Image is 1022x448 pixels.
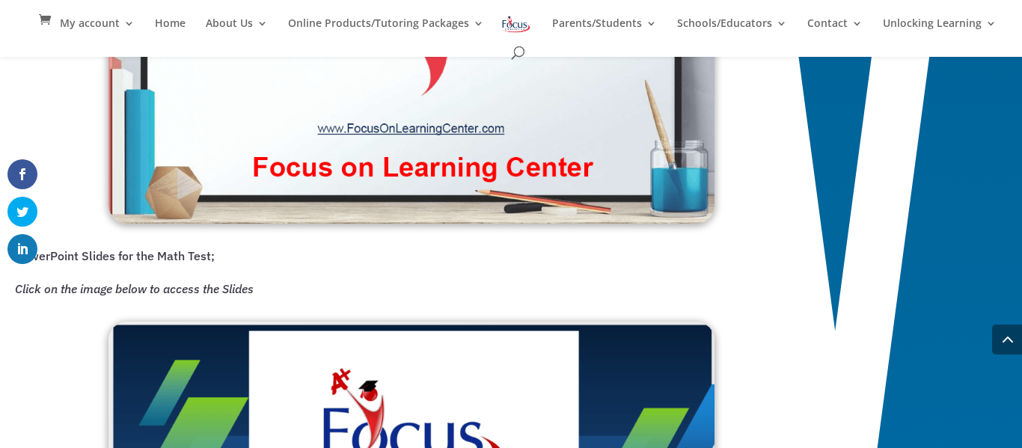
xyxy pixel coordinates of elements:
a: About Us [206,18,268,43]
p: PowerPoint Slides for the Math Test; [15,245,816,278]
a: Parents/Students [552,18,657,43]
em: Click on the image below to access the Slides [15,281,254,296]
a: Schools/Educators [677,18,787,43]
a: Online Products/Tutoring Packages [288,18,484,43]
a: Unlocking Learning [883,18,997,43]
a: Contact [807,18,863,43]
a: Home [155,18,186,43]
a: My account [60,18,135,43]
img: Focus on Learning [501,13,532,35]
a: Digital ACT Prep English/Reading Workbook [108,209,715,227]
